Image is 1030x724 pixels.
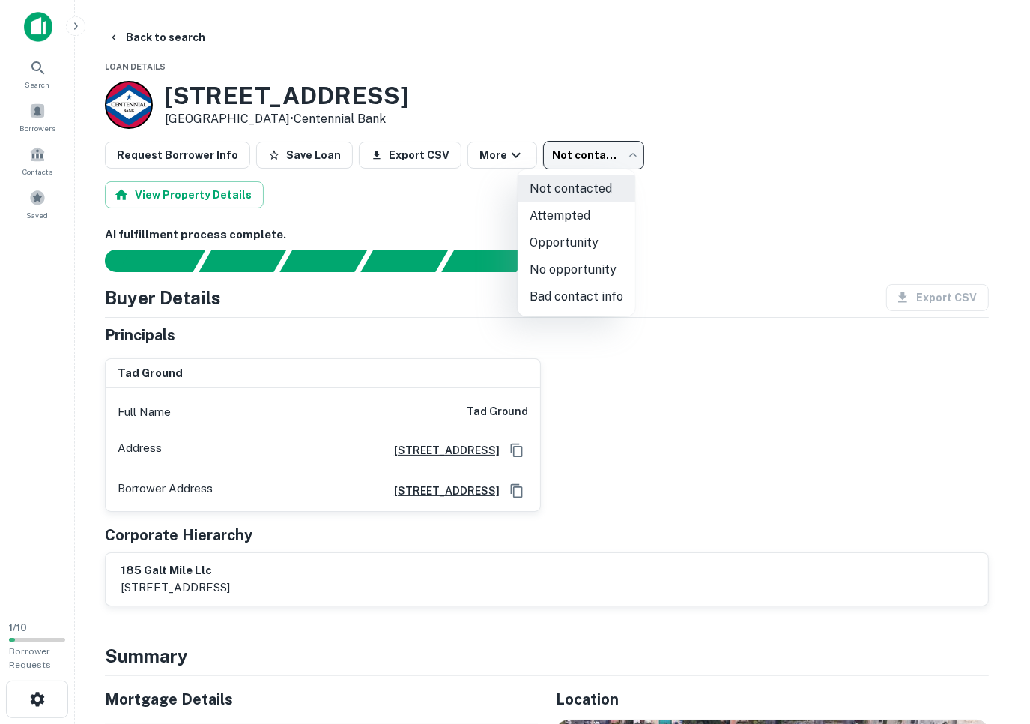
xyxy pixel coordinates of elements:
[955,604,1030,676] iframe: Chat Widget
[518,229,635,256] li: Opportunity
[518,283,635,310] li: Bad contact info
[518,175,635,202] li: Not contacted
[518,256,635,283] li: No opportunity
[518,202,635,229] li: Attempted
